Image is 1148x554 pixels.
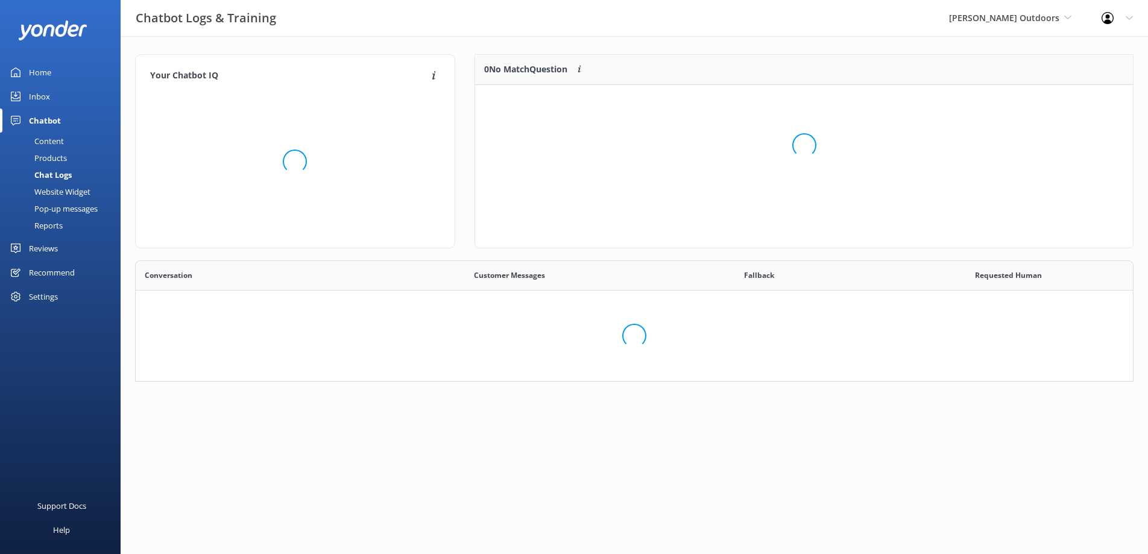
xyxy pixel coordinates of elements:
[7,217,121,234] a: Reports
[29,285,58,309] div: Settings
[29,60,51,84] div: Home
[29,84,50,109] div: Inbox
[7,183,90,200] div: Website Widget
[7,166,72,183] div: Chat Logs
[136,8,276,28] h3: Chatbot Logs & Training
[29,109,61,133] div: Chatbot
[145,269,192,281] span: Conversation
[7,133,121,150] a: Content
[150,69,428,83] h4: Your Chatbot IQ
[7,150,121,166] a: Products
[7,200,121,217] a: Pop-up messages
[53,518,70,542] div: Help
[949,12,1059,24] span: [PERSON_NAME] Outdoors
[135,291,1134,381] div: grid
[7,183,121,200] a: Website Widget
[474,269,545,281] span: Customer Messages
[18,20,87,40] img: yonder-white-logo.png
[475,85,1133,206] div: grid
[37,494,86,518] div: Support Docs
[484,63,567,76] p: 0 No Match Question
[7,150,67,166] div: Products
[29,260,75,285] div: Recommend
[29,236,58,260] div: Reviews
[7,217,63,234] div: Reports
[7,133,64,150] div: Content
[7,166,121,183] a: Chat Logs
[7,200,98,217] div: Pop-up messages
